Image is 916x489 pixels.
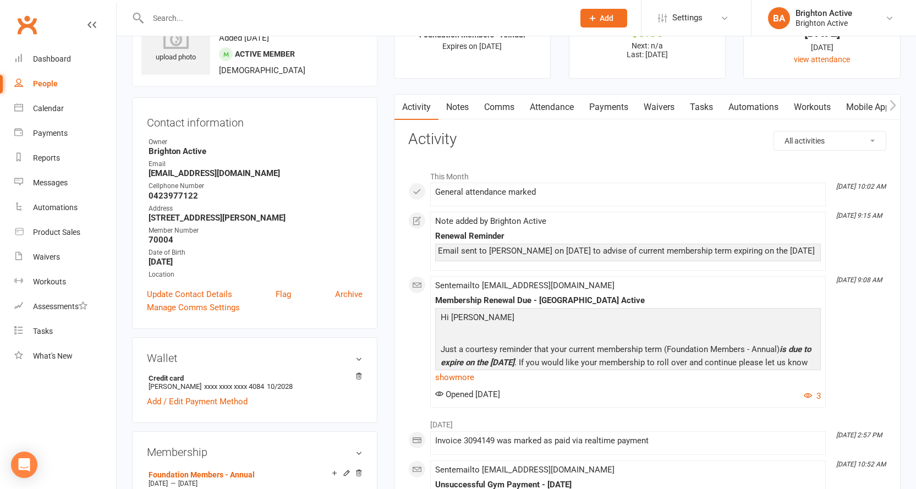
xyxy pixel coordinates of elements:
[149,137,363,147] div: Owner
[14,270,116,294] a: Workouts
[33,351,73,360] div: What's New
[33,178,68,187] div: Messages
[149,168,363,178] strong: [EMAIL_ADDRESS][DOMAIN_NAME]
[836,460,886,468] i: [DATE] 10:52 AM
[33,129,68,138] div: Payments
[14,344,116,369] a: What's New
[147,112,363,129] h3: Contact information
[836,183,886,190] i: [DATE] 10:02 AM
[204,382,264,391] span: xxxx xxxx xxxx 4084
[754,41,890,53] div: [DATE]
[149,257,363,267] strong: [DATE]
[682,95,721,120] a: Tasks
[435,217,821,226] div: Note added by Brighton Active
[438,95,476,120] a: Notes
[335,288,363,301] a: Archive
[33,153,60,162] div: Reports
[11,452,37,478] div: Open Intercom Messenger
[582,95,636,120] a: Payments
[33,104,64,113] div: Calendar
[14,319,116,344] a: Tasks
[435,465,615,475] span: Sent email to [EMAIL_ADDRESS][DOMAIN_NAME]
[14,121,116,146] a: Payments
[721,95,786,120] a: Automations
[33,203,78,212] div: Automations
[796,18,852,28] div: Brighton Active
[149,374,357,382] strong: Credit card
[149,235,363,245] strong: 70004
[836,431,882,439] i: [DATE] 2:57 PM
[33,54,71,63] div: Dashboard
[14,47,116,72] a: Dashboard
[147,446,363,458] h3: Membership
[149,470,255,479] a: Foundation Members - Annual
[438,343,818,398] p: Just a courtesy reminder that your current membership term (Foundation Members - Annual) . If you...
[149,159,363,169] div: Email
[768,7,790,29] div: BA
[147,288,232,301] a: Update Contact Details
[149,191,363,201] strong: 0423977122
[33,277,66,286] div: Workouts
[149,204,363,214] div: Address
[836,276,882,284] i: [DATE] 9:08 AM
[579,41,716,59] p: Next: n/a Last: [DATE]
[838,95,898,120] a: Mobile App
[672,6,703,30] span: Settings
[442,42,502,51] span: Expires on [DATE]
[149,226,363,236] div: Member Number
[435,281,615,290] span: Sent email to [EMAIL_ADDRESS][DOMAIN_NAME]
[435,370,821,385] a: show more
[33,228,80,237] div: Product Sales
[149,181,363,191] div: Cellphone Number
[147,395,248,408] a: Add / Edit Payment Method
[476,95,522,120] a: Comms
[435,389,500,399] span: Opened [DATE]
[438,311,818,327] p: Hi [PERSON_NAME]
[219,65,305,75] span: [DEMOGRAPHIC_DATA]
[33,252,60,261] div: Waivers
[794,55,850,64] a: view attendance
[13,11,41,39] a: Clubworx
[178,480,198,487] span: [DATE]
[579,27,716,39] div: $0.00
[836,212,882,219] i: [DATE] 9:15 AM
[149,146,363,156] strong: Brighton Active
[522,95,582,120] a: Attendance
[438,246,818,256] div: Email sent to [PERSON_NAME] on [DATE] to advise of current membership term expiring on the [DATE]
[14,96,116,121] a: Calendar
[796,8,852,18] div: Brighton Active
[33,79,58,88] div: People
[141,27,210,63] div: upload photo
[14,195,116,220] a: Automations
[435,436,821,446] div: Invoice 3094149 was marked as paid via realtime payment
[786,95,838,120] a: Workouts
[14,220,116,245] a: Product Sales
[14,171,116,195] a: Messages
[600,14,613,23] span: Add
[14,72,116,96] a: People
[754,27,890,39] div: [DATE]
[408,413,886,431] li: [DATE]
[149,213,363,223] strong: [STREET_ADDRESS][PERSON_NAME]
[276,288,291,301] a: Flag
[441,344,811,367] span: is due to expire on the [DATE]
[147,352,363,364] h3: Wallet
[636,95,682,120] a: Waivers
[147,301,240,314] a: Manage Comms Settings
[14,245,116,270] a: Waivers
[33,302,87,311] div: Assessments
[435,232,821,241] div: Renewal Reminder
[14,294,116,319] a: Assessments
[235,50,295,58] span: Active member
[267,382,293,391] span: 10/2028
[149,248,363,258] div: Date of Birth
[145,10,566,26] input: Search...
[435,188,821,197] div: General attendance marked
[219,33,269,43] time: Added [DATE]
[14,146,116,171] a: Reports
[435,296,821,305] div: Membership Renewal Due - [GEOGRAPHIC_DATA] Active
[33,327,53,336] div: Tasks
[149,480,168,487] span: [DATE]
[408,165,886,183] li: This Month
[146,479,363,488] div: —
